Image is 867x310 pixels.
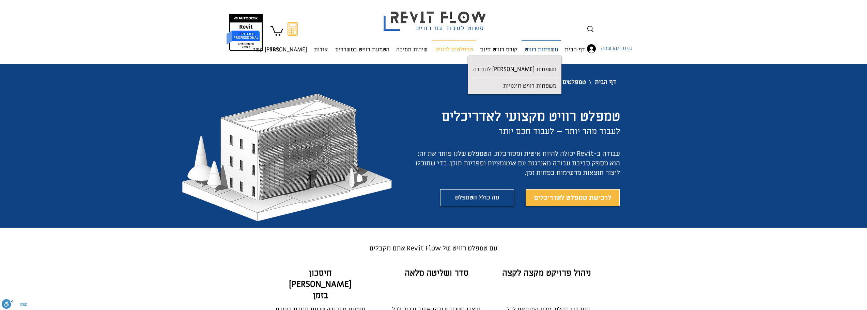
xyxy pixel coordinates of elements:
p: שירות תמיכה [393,40,430,59]
a: טמפלטים לרוויט [431,40,476,53]
a: טמפלטים לרוויט [542,76,589,88]
span: כניסה/הרשמה [598,44,635,53]
button: כניסה/הרשמה [582,42,613,55]
nav: אתר [265,40,588,53]
img: בניין משרדים טמפלט רוויט [177,89,398,225]
p: משפחות רוויט חינמיות [500,78,559,94]
span: עם טמפלט רוויט של Revit Flow אתם מקבלים [369,244,497,253]
span: סדר ושליטה מלאה [405,267,468,279]
a: [PERSON_NAME] קשר [283,40,310,53]
a: דף הבית [561,40,588,53]
a: עגלה עם פריטים [270,25,283,36]
p: משפחות [PERSON_NAME] להורדה [470,61,559,78]
a: אודות [310,40,331,53]
p: [PERSON_NAME] קשר [250,40,310,59]
a: שירות תמיכה [393,40,431,53]
span: חיסכון [PERSON_NAME] בזמן [289,267,352,301]
a: משפחות רוויט חינמיות [470,78,560,94]
span: ניהול פרויקט מקצה לקצה [502,267,591,279]
a: קורס רוויט חינם [476,40,521,53]
a: לרכישת טמפלט לאדריכלים [526,189,620,206]
span: \ [589,79,591,85]
span: לרכישת טמפלט לאדריכלים [534,193,611,202]
a: דף הבית [591,76,620,88]
a: משפחות רוויט [521,40,561,53]
nav: נתיב הניווט (breadcrumbs) [436,75,620,89]
p: אודות [311,40,330,59]
span: עבודה ב-Revit יכולה להיות איטית ומסורבלת. הטמפלט שלנו פותר את זה: הוא מספק סביבת עבודה מאורגנת עם... [415,149,620,177]
img: autodesk certified professional in revit for architectural design יונתן אלדד [226,14,264,51]
p: קורס רוויט חינם [477,40,520,59]
p: טמפלטים לרוויט [433,41,476,59]
svg: מחשבון מעבר מאוטוקאד לרוויט [288,22,298,36]
a: הטמעת רוויט במשרדים [331,40,393,53]
span: טמפלט רוויט מקצועי לאדריכלים [442,108,620,126]
span: דף הבית [595,78,616,86]
a: בלוג [267,40,283,53]
span: מה כולל הטמפלט [455,193,499,203]
span: טמפלטים לרוויט [545,78,586,86]
a: משפחות [PERSON_NAME] להורדה [470,61,560,78]
span: לעבוד מהר יותר – לעבוד חכם יותר [498,126,620,137]
p: דף הבית [562,40,588,59]
p: הטמעת רוויט במשרדים [332,40,392,59]
p: בלוג [267,40,283,59]
a: מה כולל הטמפלט [440,189,514,206]
p: משפחות רוויט [522,41,561,59]
img: Revit flow logo פשוט לעבוד עם רוויט [377,1,495,33]
p: ​ [339,244,528,253]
